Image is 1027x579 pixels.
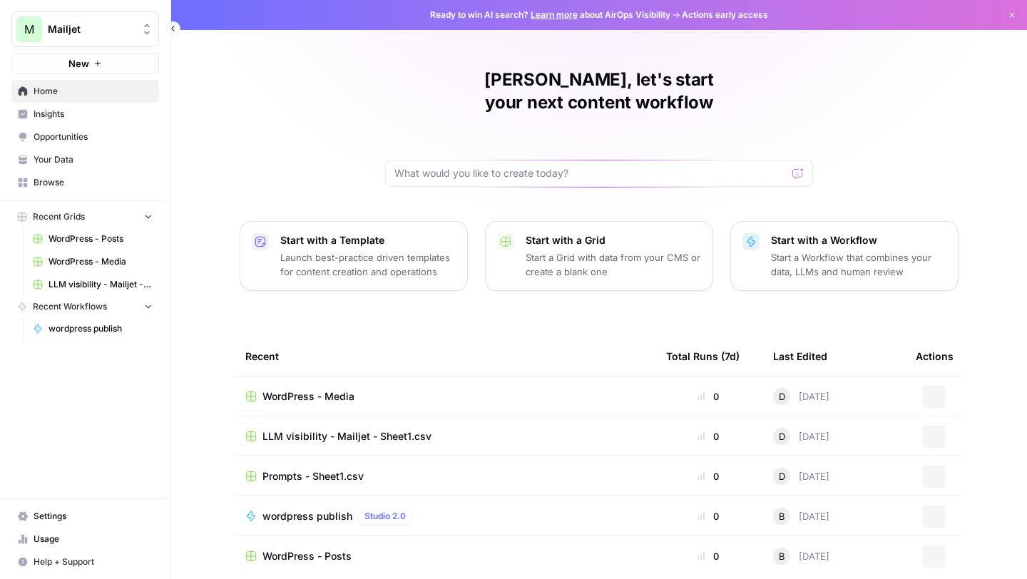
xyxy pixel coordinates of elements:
button: Help + Support [11,550,159,573]
span: D [779,389,785,404]
div: [DATE] [773,428,829,445]
span: Actions early access [682,9,768,21]
span: Help + Support [34,555,153,568]
p: Start with a Workflow [771,233,946,247]
a: WordPress - Posts [26,227,159,250]
a: Prompts - Sheet1.csv [245,469,643,483]
span: M [24,21,34,38]
span: WordPress - Posts [48,232,153,245]
div: Actions [916,337,954,376]
a: Home [11,80,159,103]
p: Launch best-practice driven templates for content creation and operations [280,250,456,279]
a: Usage [11,528,159,550]
span: D [779,429,785,444]
a: WordPress - Media [26,250,159,273]
div: [DATE] [773,468,829,485]
span: WordPress - Media [262,389,354,404]
span: D [779,469,785,483]
span: Your Data [34,153,153,166]
span: New [68,56,89,71]
span: Recent Workflows [33,300,107,313]
span: Ready to win AI search? about AirOps Visibility [430,9,670,21]
span: wordpress publish [48,322,153,335]
div: 0 [666,549,750,563]
p: Start with a Grid [526,233,701,247]
div: 0 [666,429,750,444]
a: wordpress publish [26,317,159,340]
span: Browse [34,176,153,189]
button: New [11,53,159,74]
span: wordpress publish [262,509,352,523]
span: WordPress - Posts [262,549,352,563]
button: Start with a WorkflowStart a Workflow that combines your data, LLMs and human review [730,221,959,291]
input: What would you like to create today? [394,166,787,180]
span: B [779,509,785,523]
div: 0 [666,509,750,523]
div: Recent [245,337,643,376]
a: Opportunities [11,125,159,148]
span: Studio 2.0 [364,510,406,523]
a: Your Data [11,148,159,171]
div: [DATE] [773,548,829,565]
span: Insights [34,108,153,121]
a: WordPress - Media [245,389,643,404]
a: wordpress publishStudio 2.0 [245,508,643,525]
p: Start with a Template [280,233,456,247]
div: [DATE] [773,508,829,525]
span: Prompts - Sheet1.csv [262,469,364,483]
div: Total Runs (7d) [666,337,740,376]
a: Learn more [531,9,578,20]
button: Recent Grids [11,206,159,227]
span: Usage [34,533,153,545]
div: 0 [666,389,750,404]
button: Recent Workflows [11,296,159,317]
span: LLM visibility - Mailjet - Sheet1.csv [262,429,431,444]
a: Settings [11,505,159,528]
div: 0 [666,469,750,483]
span: Home [34,85,153,98]
a: Insights [11,103,159,125]
span: Settings [34,510,153,523]
span: Mailjet [48,22,134,36]
h1: [PERSON_NAME], let's start your next content workflow [385,68,813,114]
a: LLM visibility - Mailjet - Sheet1.csv [26,273,159,296]
button: Start with a TemplateLaunch best-practice driven templates for content creation and operations [240,221,468,291]
div: Last Edited [773,337,827,376]
p: Start a Grid with data from your CMS or create a blank one [526,250,701,279]
span: Recent Grids [33,210,85,223]
a: LLM visibility - Mailjet - Sheet1.csv [245,429,643,444]
button: Workspace: Mailjet [11,11,159,47]
div: [DATE] [773,388,829,405]
span: Opportunities [34,130,153,143]
a: Browse [11,171,159,194]
button: Start with a GridStart a Grid with data from your CMS or create a blank one [485,221,713,291]
span: WordPress - Media [48,255,153,268]
a: WordPress - Posts [245,549,643,563]
span: B [779,549,785,563]
p: Start a Workflow that combines your data, LLMs and human review [771,250,946,279]
span: LLM visibility - Mailjet - Sheet1.csv [48,278,153,291]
